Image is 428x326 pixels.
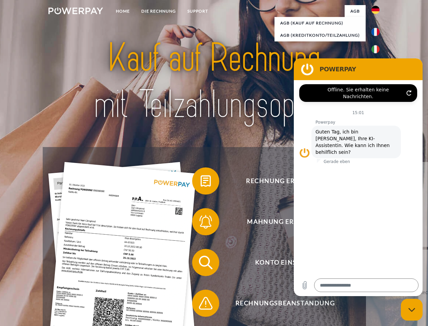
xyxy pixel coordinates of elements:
span: Rechnung erhalten? [202,167,368,195]
img: fr [371,28,380,36]
img: it [371,45,380,53]
span: Rechnungsbeanstandung [202,290,368,317]
iframe: Schaltfläche zum Öffnen des Messaging-Fensters; Konversation läuft [401,299,423,321]
img: de [371,6,380,14]
button: Rechnung erhalten? [192,167,368,195]
img: qb_bell.svg [197,213,214,230]
button: Mahnung erhalten? [192,208,368,235]
img: title-powerpay_de.svg [65,33,363,130]
button: Konto einsehen [192,249,368,276]
a: DIE RECHNUNG [136,5,182,17]
span: Mahnung erhalten? [202,208,368,235]
span: Konto einsehen [202,249,368,276]
iframe: Messaging-Fenster [294,58,423,296]
a: SUPPORT [182,5,214,17]
a: agb [345,5,366,17]
button: Rechnungsbeanstandung [192,290,368,317]
img: qb_bill.svg [197,173,214,189]
a: AGB (Kreditkonto/Teilzahlung) [274,29,366,41]
img: qb_warning.svg [197,295,214,312]
a: Home [110,5,136,17]
img: logo-powerpay-white.svg [48,7,103,14]
a: AGB (Kauf auf Rechnung) [274,17,366,29]
img: qb_search.svg [197,254,214,271]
